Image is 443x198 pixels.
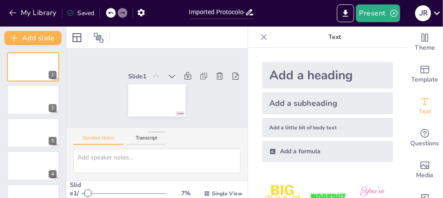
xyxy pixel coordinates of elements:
[7,6,60,20] button: My Library
[7,52,59,82] div: 1
[415,5,431,21] div: J R
[356,4,400,22] button: Present
[412,75,439,85] span: Template
[262,118,393,137] div: Add a little bit of body text
[337,4,354,22] button: Export to PowerPoint
[93,32,104,43] span: Position
[271,27,398,48] p: Text
[49,71,57,79] div: 1
[407,27,443,58] div: Change the overall theme
[419,107,431,116] span: Text
[176,189,197,198] div: 7 %
[407,90,443,122] div: Add text boxes
[7,118,59,148] div: 3
[49,137,57,145] div: 3
[411,139,439,148] span: Questions
[407,58,443,90] div: Add ready made slides
[7,85,59,114] div: 2
[415,43,435,53] span: Theme
[416,171,434,180] span: Media
[407,154,443,186] div: Add images, graphics, shapes or video
[49,170,57,178] div: 4
[262,62,393,89] div: Add a heading
[70,31,84,45] div: Layout
[7,151,59,180] div: 4
[4,31,61,45] button: Add slide
[49,104,57,112] div: 2
[129,69,148,79] div: Slide 1
[262,92,393,114] div: Add a subheading
[127,135,166,145] button: Transcript
[212,190,242,197] span: Single View
[189,6,245,19] input: Insert title
[67,9,94,17] div: Saved
[407,122,443,154] div: Get real-time input from your audience
[73,135,123,145] button: Speaker Notes
[415,4,431,22] button: J R
[262,141,393,162] div: Add a formula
